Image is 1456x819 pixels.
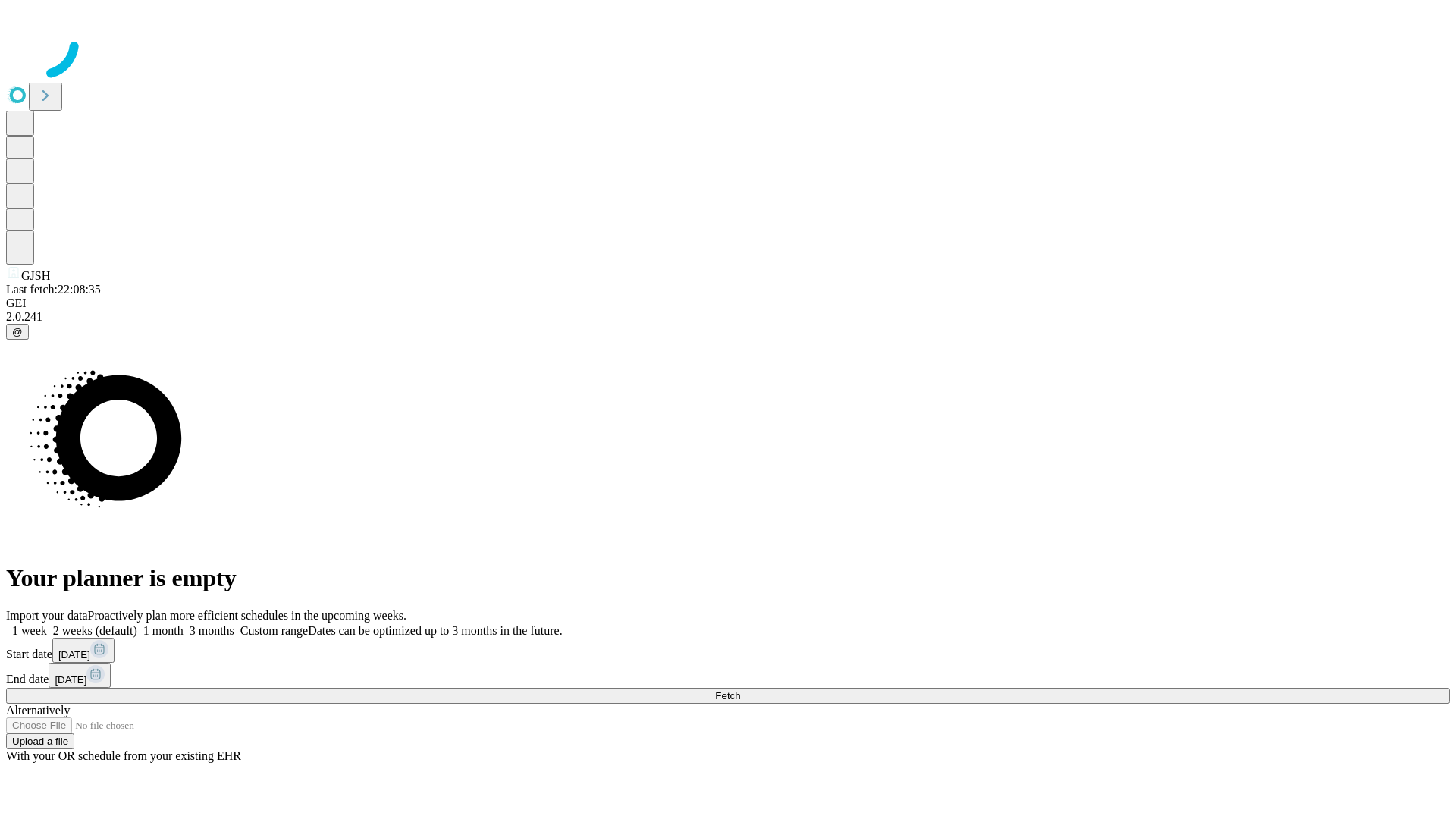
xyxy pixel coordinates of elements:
[6,688,1450,704] button: Fetch
[190,624,234,637] span: 3 months
[715,690,740,701] span: Fetch
[52,638,115,663] button: [DATE]
[12,326,23,337] span: @
[21,269,50,282] span: GJSH
[6,283,101,296] span: Last fetch: 22:08:35
[6,297,1450,310] div: GEI
[6,324,29,340] button: @
[58,649,90,661] span: [DATE]
[53,624,137,637] span: 2 weeks (default)
[49,663,111,688] button: [DATE]
[6,704,70,717] span: Alternatively
[6,310,1450,324] div: 2.0.241
[6,609,88,622] span: Import your data
[12,624,47,637] span: 1 week
[6,749,241,762] span: With your OR schedule from your existing EHR
[6,733,74,749] button: Upload a file
[308,624,562,637] span: Dates can be optimized up to 3 months in the future.
[6,638,1450,663] div: Start date
[88,609,406,622] span: Proactively plan more efficient schedules in the upcoming weeks.
[6,564,1450,592] h1: Your planner is empty
[6,663,1450,688] div: End date
[143,624,184,637] span: 1 month
[55,674,86,686] span: [DATE]
[240,624,308,637] span: Custom range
